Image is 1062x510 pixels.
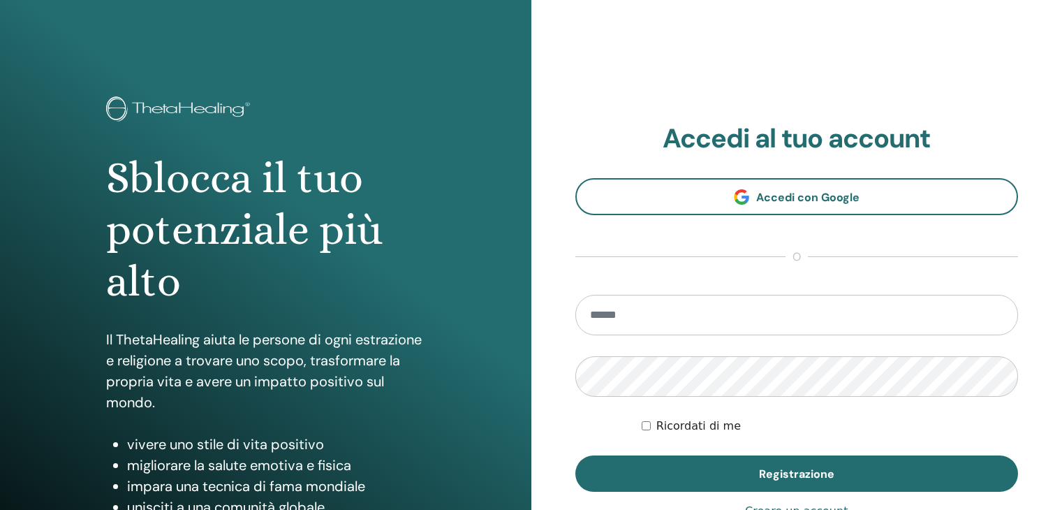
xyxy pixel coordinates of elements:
font: impara una tecnica di fama mondiale [127,477,365,495]
font: Il ThetaHealing aiuta le persone di ogni estrazione e religione a trovare uno scopo, trasformare ... [106,330,422,411]
button: Registrazione [575,456,1019,492]
font: Sblocca il tuo potenziale più alto [106,153,383,307]
font: O [792,249,801,264]
font: migliorare la salute emotiva e fisica [127,456,351,474]
font: Registrazione [759,467,834,481]
font: Accedi con Google [756,190,860,205]
font: vivere uno stile di vita positivo [127,435,324,453]
a: Accedi con Google [575,178,1019,215]
font: Ricordati di me [656,419,741,432]
div: Mantienimi autenticato a tempo indeterminato o finché non mi disconnetto manualmente [642,418,1018,435]
font: Accedi al tuo account [663,121,930,156]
